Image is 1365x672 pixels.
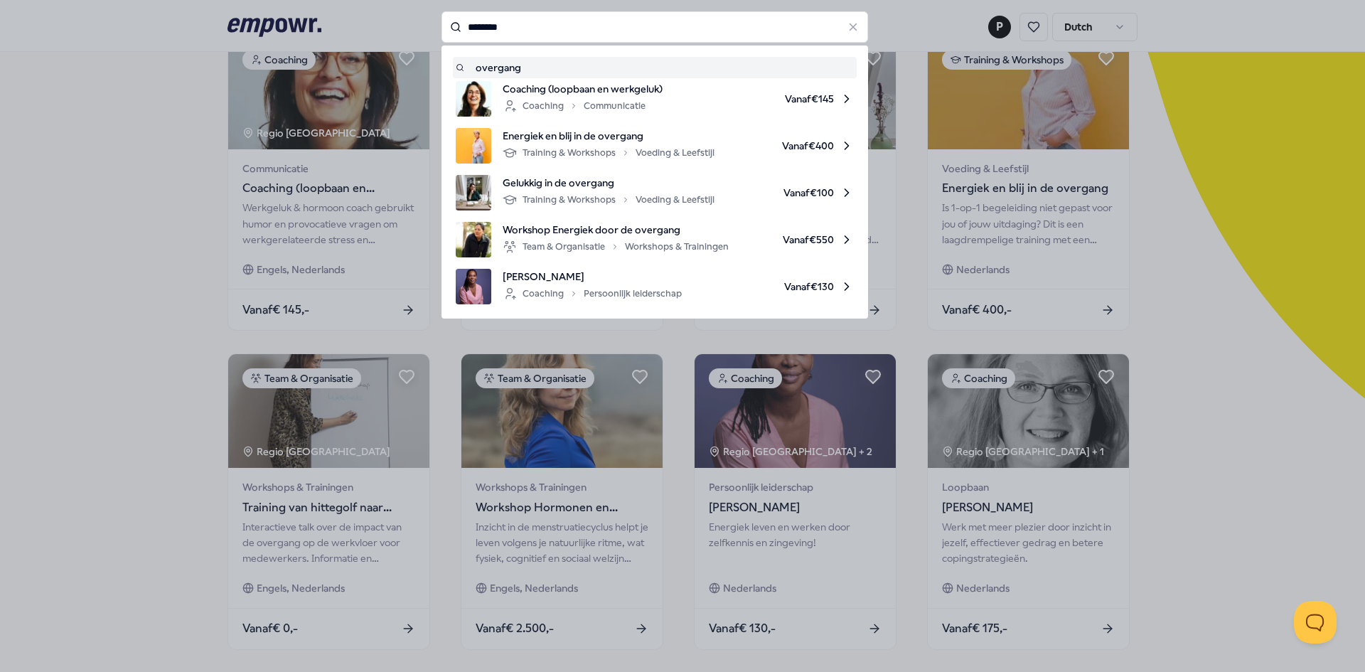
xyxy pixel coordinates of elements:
div: Training & Workshops Voeding & Leefstijl [503,191,714,208]
div: Team & Organisatie Workshops & Trainingen [503,238,729,255]
img: product image [456,128,491,164]
a: product imageCoaching (loopbaan en werkgeluk)CoachingCommunicatieVanaf€145 [456,81,854,117]
span: Energiek en blij in de overgang [503,128,714,144]
img: product image [456,269,491,304]
span: [PERSON_NAME] [503,269,682,284]
div: Coaching Persoonlijk leiderschap [503,285,682,302]
a: product imageGelukkig in de overgangTraining & WorkshopsVoeding & LeefstijlVanaf€100 [456,175,854,210]
img: product image [456,222,491,257]
div: Coaching Communicatie [503,97,646,114]
span: Vanaf € 145 [674,81,854,117]
span: Coaching (loopbaan en werkgeluk) [503,81,663,97]
span: Vanaf € 400 [726,128,854,164]
iframe: Help Scout Beacon - Open [1294,601,1337,644]
input: Search for products, categories or subcategories [441,11,868,43]
span: Vanaf € 100 [726,175,854,210]
span: Workshop Energiek door de overgang [503,222,729,238]
div: Training & Workshops Voeding & Leefstijl [503,144,714,161]
img: product image [456,175,491,210]
a: product imageEnergiek en blij in de overgangTraining & WorkshopsVoeding & LeefstijlVanaf€400 [456,128,854,164]
span: Vanaf € 550 [740,222,854,257]
a: overgang [456,60,854,75]
img: product image [456,81,491,117]
span: Vanaf € 130 [693,269,854,304]
a: product image[PERSON_NAME]CoachingPersoonlijk leiderschapVanaf€130 [456,269,854,304]
a: product imageWorkshop Energiek door de overgangTeam & OrganisatieWorkshops & TrainingenVanaf€550 [456,222,854,257]
span: Gelukkig in de overgang [503,175,714,191]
